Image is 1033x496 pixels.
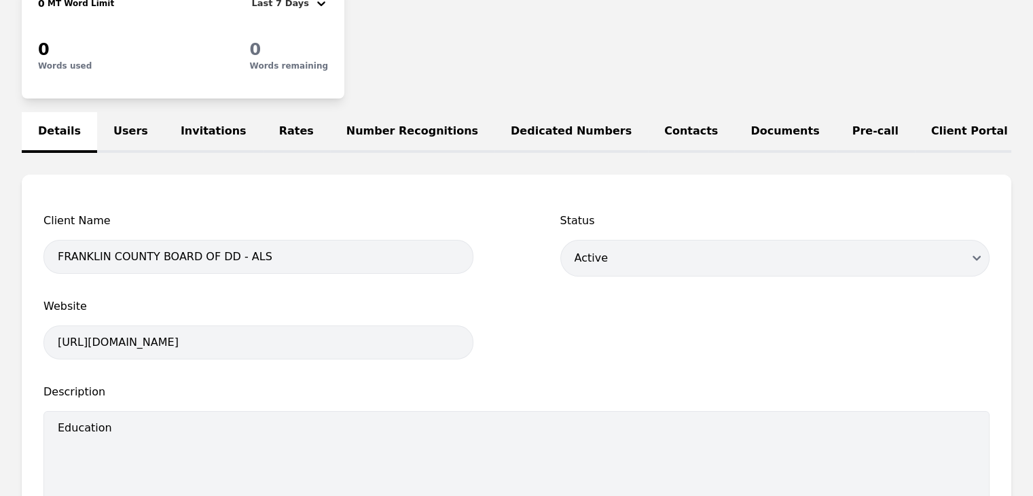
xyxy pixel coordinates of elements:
input: https://company.com [43,325,473,359]
span: 0 [38,40,50,59]
a: Invitations [164,112,263,153]
span: 0 [250,40,261,59]
span: Description [43,384,990,400]
span: Client Name [43,213,473,229]
p: Words used [38,60,92,71]
a: Pre-call [836,112,915,153]
a: Contacts [648,112,734,153]
p: Words remaining [250,60,328,71]
input: Client name [43,240,473,274]
a: Client Portal [915,112,1024,153]
span: Website [43,298,473,315]
a: Rates [263,112,330,153]
span: Status [560,213,990,229]
a: Number Recognitions [330,112,494,153]
a: Dedicated Numbers [494,112,648,153]
a: Documents [734,112,835,153]
a: Users [97,112,164,153]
